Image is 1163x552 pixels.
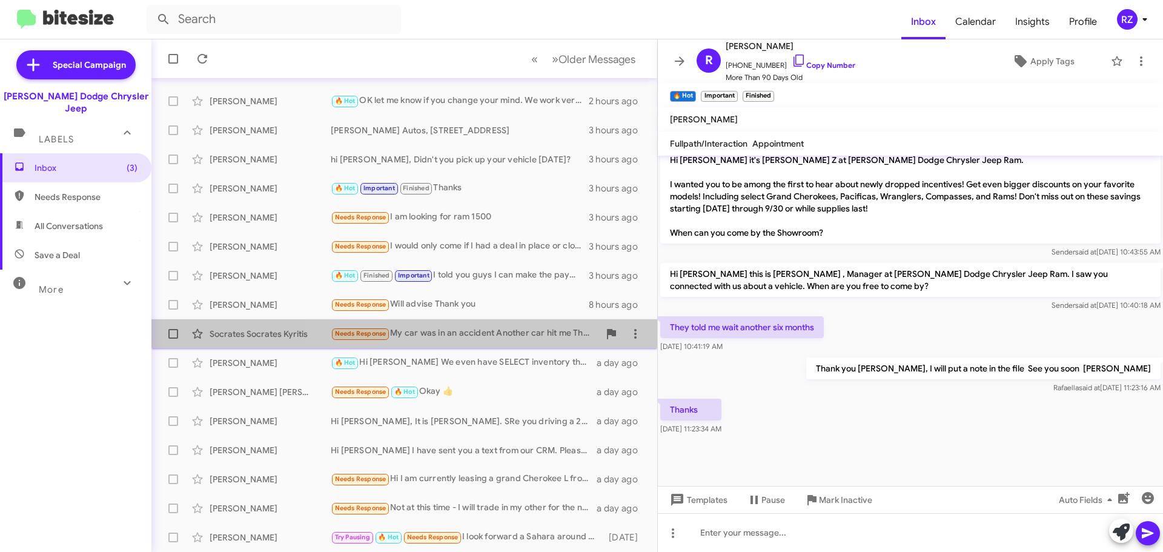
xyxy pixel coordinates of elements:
span: Appointment [752,138,804,149]
span: Fullpath/Interaction [670,138,747,149]
div: Will advise Thank you [331,298,589,311]
div: Okay 👍 [331,385,597,399]
nav: Page navigation example [525,47,643,71]
span: Needs Response [335,242,386,250]
small: 🔥 Hot [670,91,696,102]
div: a day ago [597,444,648,456]
span: [PHONE_NUMBER] [726,53,855,71]
div: [PERSON_NAME] [210,531,331,544]
span: said at [1075,247,1096,256]
div: [PERSON_NAME] [210,182,331,195]
div: [PERSON_NAME] [210,444,331,456]
div: 3 hours ago [589,211,648,224]
span: Sender [DATE] 10:40:18 AM [1052,301,1161,310]
div: Hi I am currently leasing a grand Cherokee L from [PERSON_NAME] jeep dodge [331,472,597,486]
div: I look forward a Sahara around 30k [331,530,603,544]
button: Mark Inactive [795,489,882,511]
span: More [39,284,64,295]
p: Hi [PERSON_NAME] this is [PERSON_NAME] , Manager at [PERSON_NAME] Dodge Chrysler Jeep Ram. I saw ... [660,263,1161,297]
a: Copy Number [792,61,855,70]
div: 3 hours ago [589,182,648,195]
span: Pause [761,489,785,511]
div: I would only come if I had a deal in place or close to it on the phone. I'm looking all round rig... [331,239,589,253]
div: I told you guys I can make the payments but to put a down payment down is not possible at the moment [331,268,589,282]
a: Special Campaign [16,50,136,79]
div: 3 hours ago [589,153,648,165]
span: (3) [127,162,138,174]
div: Hi [PERSON_NAME] I have sent you a text from our CRM. Please read and text back Thank you [PERSON... [331,444,597,456]
span: » [552,52,558,67]
span: Inbox [35,162,138,174]
span: Needs Response [35,191,138,203]
div: [PERSON_NAME] [PERSON_NAME] [210,386,331,398]
span: [PERSON_NAME] [726,39,855,53]
div: [PERSON_NAME] [210,241,331,253]
div: [PERSON_NAME] [210,299,331,311]
div: [DATE] [603,531,648,544]
span: Templates [668,489,727,511]
a: Insights [1006,4,1059,39]
span: Needs Response [335,330,386,338]
p: Hi [PERSON_NAME] it's [PERSON_NAME] Z at [PERSON_NAME] Dodge Chrysler Jeep Ram. I wanted you to b... [660,149,1161,244]
button: Next [545,47,643,71]
span: Needs Response [335,301,386,308]
p: Thank you [PERSON_NAME], I will put a note in the file See you soon [PERSON_NAME] [806,357,1161,379]
span: 🔥 Hot [378,533,399,541]
span: Needs Response [335,388,386,396]
button: Apply Tags [981,50,1105,72]
div: [PERSON_NAME] [210,95,331,107]
span: said at [1079,383,1100,392]
a: Calendar [946,4,1006,39]
p: They told me wait another six months [660,316,824,338]
span: Mark Inactive [819,489,872,511]
div: [PERSON_NAME] [210,415,331,427]
div: My car was in an accident Another car hit me They say I can not drive any more at my age Is it tr... [331,327,599,341]
span: 🔥 Hot [335,184,356,192]
span: [PERSON_NAME] [670,114,738,125]
span: Needs Response [335,504,386,512]
button: Pause [737,489,795,511]
span: Rafaella [DATE] 11:23:16 AM [1053,383,1161,392]
span: 🔥 Hot [335,97,356,105]
span: Auto Fields [1059,489,1117,511]
div: [PERSON_NAME] [210,211,331,224]
span: Try Pausing [335,533,370,541]
span: Important [398,271,429,279]
div: 3 hours ago [589,241,648,253]
button: Previous [524,47,545,71]
span: Labels [39,134,74,145]
div: 3 hours ago [589,270,648,282]
span: Finished [363,271,390,279]
small: Important [701,91,737,102]
span: Important [363,184,395,192]
span: All Conversations [35,220,103,232]
div: a day ago [597,473,648,485]
span: 🔥 Hot [335,271,356,279]
small: Finished [743,91,774,102]
div: 8 hours ago [589,299,648,311]
a: Profile [1059,4,1107,39]
div: a day ago [597,415,648,427]
span: said at [1075,301,1096,310]
div: [PERSON_NAME] [210,270,331,282]
span: Save a Deal [35,249,80,261]
button: Templates [658,489,737,511]
div: Thanks [331,181,589,195]
span: [DATE] 11:23:34 AM [660,424,721,433]
div: [PERSON_NAME] [210,153,331,165]
div: Socrates Socrates Kyritis [210,328,331,340]
div: RZ [1117,9,1138,30]
span: « [531,52,538,67]
div: a day ago [597,386,648,398]
div: I am looking for ram 1500 [331,210,589,224]
div: Not at this time - I will trade in my other for the new one I discussed with [PERSON_NAME] [331,501,597,515]
input: Search [147,5,401,34]
span: 🔥 Hot [335,359,356,367]
div: [PERSON_NAME] [210,124,331,136]
span: 🔥 Hot [394,388,415,396]
div: [PERSON_NAME] [210,502,331,514]
span: Needs Response [335,475,386,483]
button: RZ [1107,9,1150,30]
